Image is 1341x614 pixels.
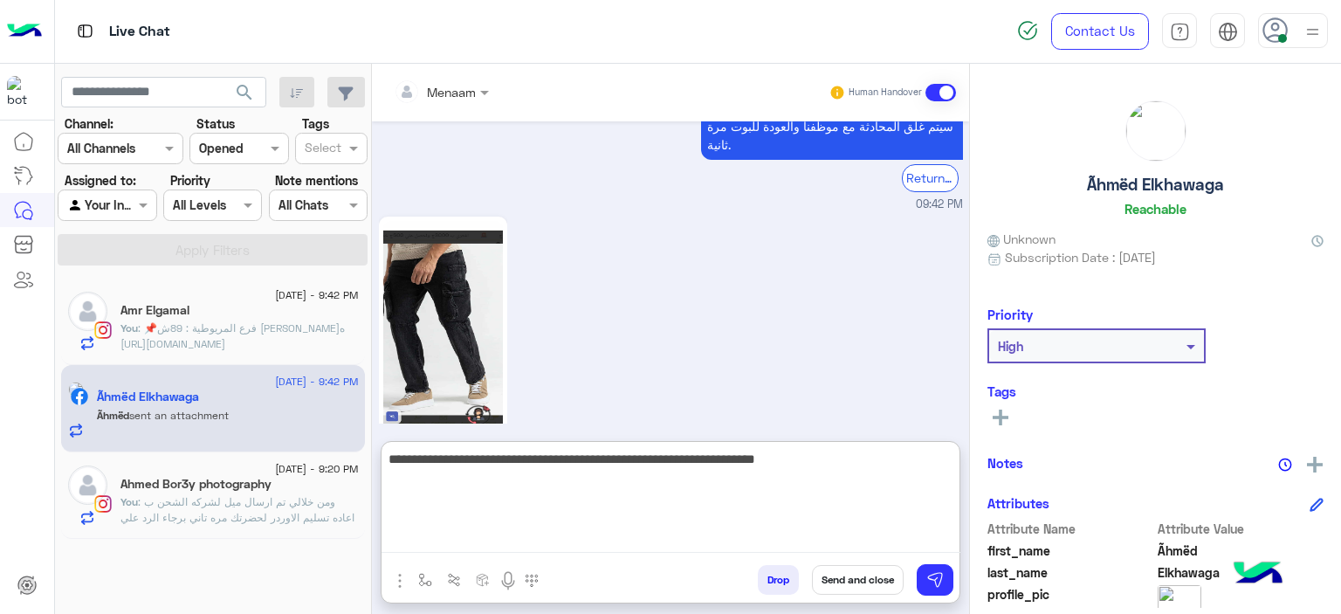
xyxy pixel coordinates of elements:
[68,466,107,505] img: defaultAdmin.png
[525,574,539,588] img: make a call
[234,82,255,103] span: search
[987,495,1049,511] h6: Attributes
[71,388,88,405] img: Facebook
[987,520,1154,538] span: Attribute Name
[196,114,235,133] label: Status
[302,114,329,133] label: Tags
[1017,20,1038,41] img: spinner
[476,573,490,587] img: create order
[7,76,38,107] img: 713415422032625
[1126,101,1186,161] img: picture
[65,171,136,190] label: Assigned to:
[1218,22,1238,42] img: tab
[916,197,963,213] span: 09:42 PM
[987,230,1056,248] span: Unknown
[469,565,498,594] button: create order
[120,321,138,335] span: You
[120,303,189,318] h5: Amr Elgamal
[109,20,170,44] p: Live Chat
[223,77,266,114] button: search
[440,565,469,594] button: Trigger scenario
[447,573,461,587] img: Trigger scenario
[275,171,358,190] label: Note mentions
[758,565,799,595] button: Drop
[1051,13,1149,50] a: Contact Us
[65,114,113,133] label: Channel:
[275,374,358,390] span: [DATE] - 9:42 PM
[120,495,354,555] span: ومن خلالي تم ارسال ميل لشركه الشحن ب اعاده تسليم الاوردر لحضرتك مره تاني برجاء الرد علي اي رقم غر...
[97,390,199,404] h5: Ãhmëd Elkhawaga
[1158,563,1324,582] span: Elkhawaga
[987,542,1154,560] span: first_name
[1158,520,1324,538] span: Attribute Value
[498,570,519,591] img: send voice note
[170,171,210,190] label: Priority
[1307,457,1323,473] img: add
[1228,544,1289,605] img: hulul-logo.png
[120,477,272,492] h5: Ahmed Bor3y photography
[68,382,84,397] img: picture
[383,221,503,433] img: 528215471_2441459062977987_879860945671744349_n.jpg
[97,409,129,422] span: Ãhmëd
[68,292,107,331] img: defaultAdmin.png
[902,164,959,191] div: Return to Bot
[1162,13,1197,50] a: tab
[302,138,341,161] div: Select
[94,495,112,513] img: Instagram
[74,20,96,42] img: tab
[58,234,368,266] button: Apply Filters
[1170,22,1190,42] img: tab
[389,570,410,591] img: send attachment
[1124,201,1186,217] h6: Reachable
[987,455,1023,471] h6: Notes
[129,409,229,422] span: sent an attachment
[411,565,440,594] button: select flow
[275,461,358,477] span: [DATE] - 9:20 PM
[1005,248,1156,266] span: Subscription Date : [DATE]
[1278,458,1292,472] img: notes
[987,307,1033,322] h6: Priority
[812,565,904,595] button: Send and close
[987,563,1154,582] span: last_name
[418,573,432,587] img: select flow
[1302,21,1324,43] img: profile
[1087,175,1224,195] h5: Ãhmëd Elkhawaga
[275,287,358,303] span: [DATE] - 9:42 PM
[120,495,138,508] span: You
[120,321,345,350] span: 📌فرع المريوطية : 89ش الملك فيصل-المريوطيه https://maps.app.goo.gl/VCf4VB3sqc5ZNsjb6
[94,321,112,339] img: Instagram
[987,383,1324,399] h6: Tags
[926,571,944,589] img: send message
[1158,542,1324,560] span: Ãhmëd
[7,13,42,50] img: Logo
[849,86,922,100] small: Human Handover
